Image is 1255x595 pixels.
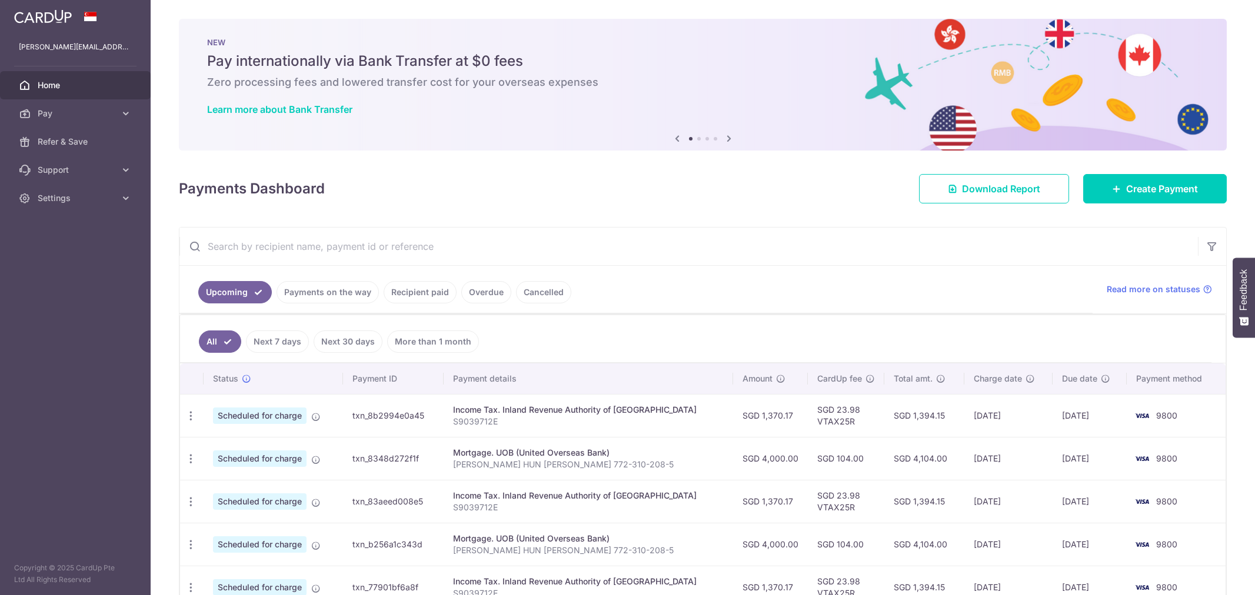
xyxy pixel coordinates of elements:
[179,178,325,199] h4: Payments Dashboard
[808,480,884,523] td: SGD 23.98 VTAX25R
[743,373,773,385] span: Amount
[1156,539,1177,549] span: 9800
[453,490,724,502] div: Income Tax. Inland Revenue Authority of [GEOGRAPHIC_DATA]
[1053,523,1127,566] td: [DATE]
[453,416,724,427] p: S9039712E
[1053,480,1127,523] td: [DATE]
[817,373,862,385] span: CardUp fee
[179,19,1227,151] img: Bank transfer banner
[453,533,724,544] div: Mortgage. UOB (United Overseas Bank)
[1239,269,1249,310] span: Feedback
[343,480,443,523] td: txn_83aeed008e5
[884,437,964,480] td: SGD 4,104.00
[213,536,307,553] span: Scheduled for charge
[213,450,307,467] span: Scheduled for charge
[516,281,571,303] a: Cancelled
[38,136,115,148] span: Refer & Save
[199,330,241,353] a: All
[962,182,1040,196] span: Download Report
[1130,452,1154,466] img: Bank Card
[207,52,1199,71] h5: Pay internationally via Bank Transfer at $0 fees
[213,493,307,510] span: Scheduled for charge
[384,281,457,303] a: Recipient paid
[453,459,724,470] p: [PERSON_NAME] HUN [PERSON_NAME] 772-310-208-5
[1107,283,1200,295] span: Read more on statuses
[343,437,443,480] td: txn_8348d272f1f
[1053,394,1127,437] td: [DATE]
[246,330,309,353] a: Next 7 days
[733,437,808,480] td: SGD 4,000.00
[343,363,443,394] th: Payment ID
[1156,410,1177,420] span: 9800
[38,164,115,176] span: Support
[884,480,964,523] td: SGD 1,394.15
[974,373,1022,385] span: Charge date
[453,404,724,416] div: Income Tax. Inland Revenue Authority of [GEOGRAPHIC_DATA]
[1156,496,1177,506] span: 9800
[1130,537,1154,551] img: Bank Card
[733,394,808,437] td: SGD 1,370.17
[343,523,443,566] td: txn_b256a1c343d
[964,394,1053,437] td: [DATE]
[453,502,724,513] p: S9039712E
[453,544,724,556] p: [PERSON_NAME] HUN [PERSON_NAME] 772-310-208-5
[808,437,884,480] td: SGD 104.00
[453,576,724,587] div: Income Tax. Inland Revenue Authority of [GEOGRAPHIC_DATA]
[808,394,884,437] td: SGD 23.98 VTAX25R
[1156,453,1177,463] span: 9800
[19,41,132,53] p: [PERSON_NAME][EMAIL_ADDRESS][DOMAIN_NAME]
[207,38,1199,47] p: NEW
[1127,363,1226,394] th: Payment method
[213,407,307,424] span: Scheduled for charge
[919,174,1069,203] a: Download Report
[1130,580,1154,594] img: Bank Card
[964,523,1053,566] td: [DATE]
[1156,582,1177,592] span: 9800
[277,281,379,303] a: Payments on the way
[38,108,115,119] span: Pay
[1053,437,1127,480] td: [DATE]
[314,330,382,353] a: Next 30 days
[733,480,808,523] td: SGD 1,370.17
[1126,182,1198,196] span: Create Payment
[387,330,479,353] a: More than 1 month
[1083,174,1227,203] a: Create Payment
[884,394,964,437] td: SGD 1,394.15
[1130,494,1154,509] img: Bank Card
[884,523,964,566] td: SGD 4,104.00
[453,447,724,459] div: Mortgage. UOB (United Overseas Bank)
[1107,283,1212,295] a: Read more on statuses
[1130,409,1154,423] img: Bank Card
[964,437,1053,480] td: [DATE]
[179,228,1198,265] input: Search by recipient name, payment id or reference
[1233,258,1255,337] button: Feedback - Show survey
[343,394,443,437] td: txn_8b2994e0a45
[213,373,238,385] span: Status
[38,192,115,204] span: Settings
[894,373,933,385] span: Total amt.
[14,9,72,24] img: CardUp
[198,281,272,303] a: Upcoming
[444,363,734,394] th: Payment details
[733,523,808,566] td: SGD 4,000.00
[808,523,884,566] td: SGD 104.00
[207,103,352,115] a: Learn more about Bank Transfer
[38,79,115,91] span: Home
[1062,373,1097,385] span: Due date
[207,75,1199,89] h6: Zero processing fees and lowered transfer cost for your overseas expenses
[461,281,511,303] a: Overdue
[964,480,1053,523] td: [DATE]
